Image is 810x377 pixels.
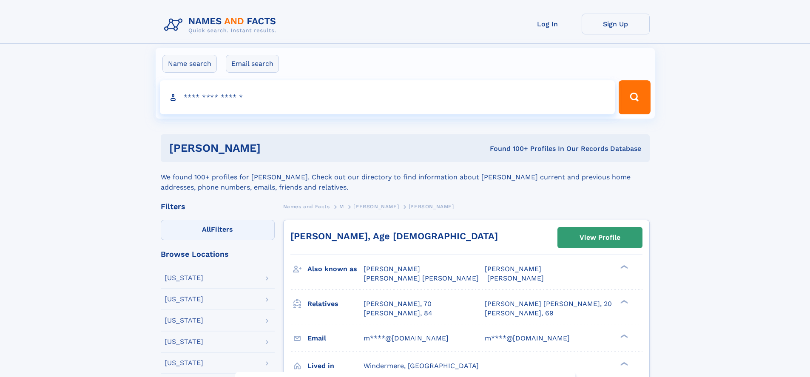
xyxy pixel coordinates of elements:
[160,80,615,114] input: search input
[162,55,217,73] label: Name search
[619,80,650,114] button: Search Button
[353,201,399,212] a: [PERSON_NAME]
[485,265,541,273] span: [PERSON_NAME]
[226,55,279,73] label: Email search
[307,297,364,311] h3: Relatives
[485,309,554,318] a: [PERSON_NAME], 69
[165,338,203,345] div: [US_STATE]
[364,309,432,318] a: [PERSON_NAME], 84
[487,274,544,282] span: [PERSON_NAME]
[514,14,582,34] a: Log In
[618,361,628,366] div: ❯
[364,299,432,309] a: [PERSON_NAME], 70
[161,220,275,240] label: Filters
[558,227,642,248] a: View Profile
[339,201,344,212] a: M
[161,203,275,210] div: Filters
[161,14,283,37] img: Logo Names and Facts
[165,296,203,303] div: [US_STATE]
[169,143,375,153] h1: [PERSON_NAME]
[582,14,650,34] a: Sign Up
[307,262,364,276] h3: Also known as
[202,225,211,233] span: All
[618,333,628,339] div: ❯
[165,360,203,366] div: [US_STATE]
[485,299,612,309] a: [PERSON_NAME] [PERSON_NAME], 20
[165,275,203,281] div: [US_STATE]
[290,231,498,241] a: [PERSON_NAME], Age [DEMOGRAPHIC_DATA]
[580,228,620,247] div: View Profile
[283,201,330,212] a: Names and Facts
[364,274,479,282] span: [PERSON_NAME] [PERSON_NAME]
[364,362,479,370] span: Windermere, [GEOGRAPHIC_DATA]
[618,264,628,270] div: ❯
[161,250,275,258] div: Browse Locations
[375,144,641,153] div: Found 100+ Profiles In Our Records Database
[364,265,420,273] span: [PERSON_NAME]
[307,331,364,346] h3: Email
[618,299,628,304] div: ❯
[409,204,454,210] span: [PERSON_NAME]
[339,204,344,210] span: M
[353,204,399,210] span: [PERSON_NAME]
[161,162,650,193] div: We found 100+ profiles for [PERSON_NAME]. Check out our directory to find information about [PERS...
[165,317,203,324] div: [US_STATE]
[307,359,364,373] h3: Lived in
